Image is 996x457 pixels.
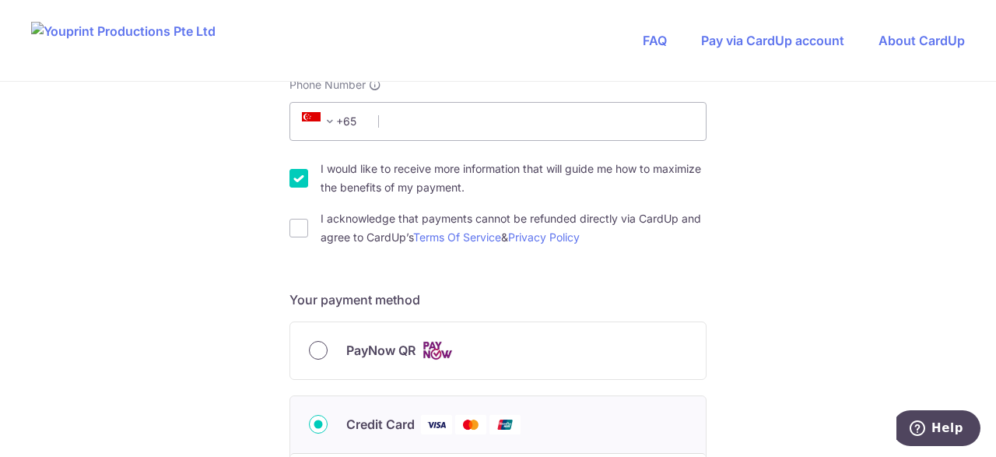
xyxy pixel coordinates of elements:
div: Credit Card Visa Mastercard Union Pay [309,415,687,434]
label: I acknowledge that payments cannot be refunded directly via CardUp and agree to CardUp’s & [321,209,707,247]
span: PayNow QR [346,341,416,360]
a: Pay via CardUp account [701,33,844,48]
img: Cards logo [422,341,453,360]
a: About CardUp [879,33,965,48]
a: FAQ [643,33,667,48]
img: Visa [421,415,452,434]
span: Credit Card [346,415,415,434]
span: Phone Number [289,77,366,93]
a: Terms Of Service [413,230,501,244]
h5: Your payment method [289,290,707,309]
span: +65 [302,112,339,131]
label: I would like to receive more information that will guide me how to maximize the benefits of my pa... [321,160,707,197]
img: Mastercard [455,415,486,434]
span: +65 [297,112,367,131]
a: Privacy Policy [508,230,580,244]
iframe: Opens a widget where you can find more information [896,410,980,449]
img: Union Pay [489,415,521,434]
div: PayNow QR Cards logo [309,341,687,360]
